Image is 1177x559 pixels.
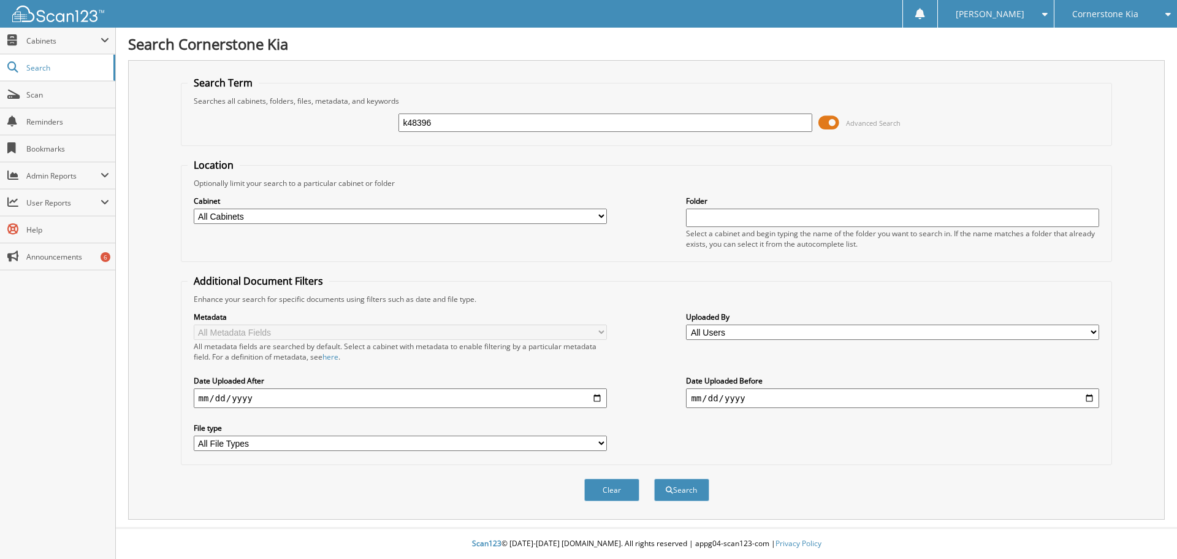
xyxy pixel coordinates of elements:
input: start [194,388,607,408]
a: Privacy Policy [775,538,821,549]
span: Advanced Search [846,118,901,128]
iframe: Chat Widget [1116,500,1177,559]
h1: Search Cornerstone Kia [128,34,1165,54]
label: Cabinet [194,196,607,206]
span: Bookmarks [26,144,109,154]
div: 6 [101,252,110,262]
legend: Search Term [188,76,259,90]
label: File type [194,423,607,433]
label: Uploaded By [686,312,1099,322]
label: Date Uploaded Before [686,376,1099,386]
img: scan123-logo-white.svg [12,6,104,22]
div: Select a cabinet and begin typing the name of the folder you want to search in. If the name match... [686,228,1099,249]
span: Scan123 [472,538,501,549]
label: Metadata [194,312,607,322]
span: Admin Reports [26,171,101,181]
div: Searches all cabinets, folders, files, metadata, and keywords [188,96,1106,106]
span: Reminders [26,117,109,127]
span: User Reports [26,198,101,208]
legend: Additional Document Filters [188,274,329,288]
legend: Location [188,158,240,172]
button: Clear [584,479,639,501]
span: Announcements [26,252,109,262]
div: Optionally limit your search to a particular cabinet or folder [188,178,1106,188]
div: All metadata fields are searched by default. Select a cabinet with metadata to enable filtering b... [194,341,607,362]
div: Enhance your search for specific documents using filters such as date and file type. [188,294,1106,304]
div: © [DATE]-[DATE] [DOMAIN_NAME]. All rights reserved | appg04-scan123-com | [116,529,1177,559]
a: here [322,352,338,362]
span: [PERSON_NAME] [956,10,1024,18]
label: Date Uploaded After [194,376,607,386]
span: Cabinets [26,36,101,46]
button: Search [654,479,709,501]
span: Help [26,225,109,235]
span: Scan [26,90,109,100]
span: Search [26,63,107,73]
label: Folder [686,196,1099,206]
span: Cornerstone Kia [1072,10,1138,18]
input: end [686,388,1099,408]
